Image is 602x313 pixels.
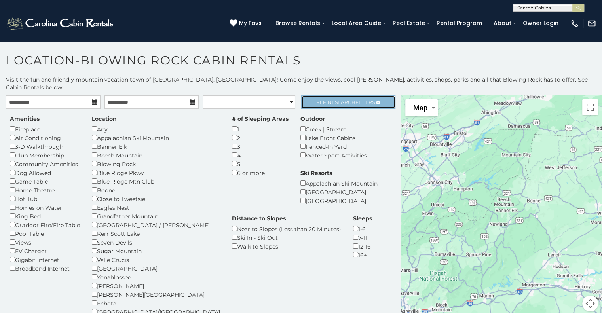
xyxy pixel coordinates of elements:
[413,104,427,112] span: Map
[519,17,562,29] a: Owner Login
[92,142,220,151] div: Banner Elk
[582,296,598,311] button: Map camera controls
[490,17,515,29] a: About
[10,159,80,168] div: Community Amenities
[335,99,355,105] span: Search
[10,255,80,264] div: Gigabit Internet
[353,224,372,233] div: 1-6
[10,212,80,220] div: King Bed
[92,168,220,177] div: Blue Ridge Pkwy
[10,177,80,186] div: Game Table
[300,188,378,196] div: [GEOGRAPHIC_DATA]
[92,186,220,194] div: Boone
[232,125,289,133] div: 1
[232,159,289,168] div: 5
[300,115,325,123] label: Outdoor
[570,19,579,28] img: phone-regular-white.png
[316,99,375,105] span: Refine Filters
[300,196,378,205] div: [GEOGRAPHIC_DATA]
[10,125,80,133] div: Fireplace
[10,115,40,123] label: Amenities
[10,142,80,151] div: 3-D Walkthrough
[301,95,396,109] a: RefineSearchFilters
[6,15,116,31] img: White-1-2.png
[92,151,220,159] div: Beech Mountain
[232,115,289,123] label: # of Sleeping Areas
[92,255,220,264] div: Valle Crucis
[92,220,220,229] div: [GEOGRAPHIC_DATA] / [PERSON_NAME]
[92,194,220,203] div: Close to Tweetsie
[92,229,220,238] div: Kerr Scott Lake
[232,224,341,233] div: Near to Slopes (Less than 20 Minutes)
[10,151,80,159] div: Club Membership
[433,17,486,29] a: Rental Program
[92,212,220,220] div: Grandfather Mountain
[92,133,220,142] div: Appalachian Ski Mountain
[10,203,80,212] div: Homes on Water
[10,220,80,229] div: Outdoor Fire/Fire Table
[10,247,80,255] div: EV Charger
[353,214,372,222] label: Sleeps
[10,133,80,142] div: Air Conditioning
[300,142,367,151] div: Fenced-In Yard
[92,115,117,123] label: Location
[328,17,385,29] a: Local Area Guide
[92,203,220,212] div: Eagles Nest
[239,19,262,27] span: My Favs
[230,19,264,28] a: My Favs
[92,159,220,168] div: Blowing Rock
[92,238,220,247] div: Seven Devils
[587,19,596,28] img: mail-regular-white.png
[10,264,80,273] div: Broadband Internet
[353,242,372,250] div: 12-16
[272,17,324,29] a: Browse Rentals
[92,273,220,281] div: Yonahlossee
[300,125,367,133] div: Creek | Stream
[92,125,220,133] div: Any
[389,17,429,29] a: Real Estate
[300,151,367,159] div: Water Sport Activities
[300,169,332,177] label: Ski Resorts
[232,233,341,242] div: Ski In - Ski Out
[232,168,289,177] div: 6 or more
[353,233,372,242] div: 7-11
[232,151,289,159] div: 4
[405,99,438,116] button: Change map style
[92,281,220,290] div: [PERSON_NAME]
[353,250,372,259] div: 16+
[300,133,367,142] div: Lake Front Cabins
[232,214,286,222] label: Distance to Slopes
[10,168,80,177] div: Dog Allowed
[92,290,220,299] div: [PERSON_NAME][GEOGRAPHIC_DATA]
[10,194,80,203] div: Hot Tub
[232,242,341,250] div: Walk to Slopes
[92,264,220,273] div: [GEOGRAPHIC_DATA]
[10,186,80,194] div: Home Theatre
[10,238,80,247] div: Views
[582,99,598,115] button: Toggle fullscreen view
[10,229,80,238] div: Pool Table
[92,299,220,307] div: Echota
[300,179,378,188] div: Appalachian Ski Mountain
[232,142,289,151] div: 3
[92,247,220,255] div: Sugar Mountain
[232,133,289,142] div: 2
[92,177,220,186] div: Blue Ridge Mtn Club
